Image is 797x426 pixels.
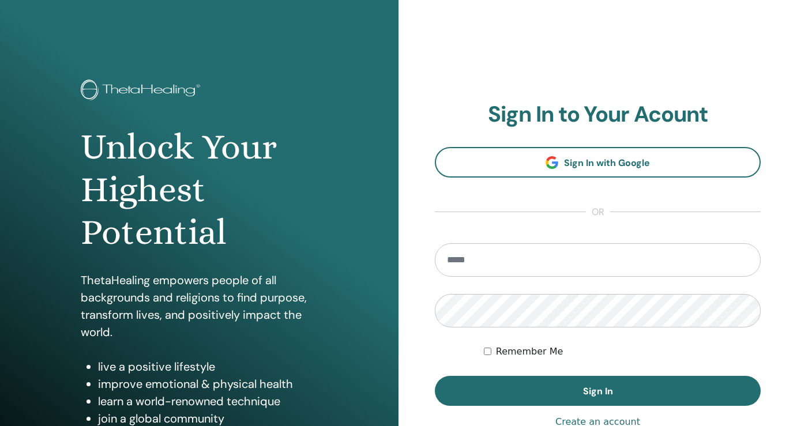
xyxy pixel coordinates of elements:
li: live a positive lifestyle [98,358,318,375]
h1: Unlock Your Highest Potential [81,126,318,254]
li: learn a world-renowned technique [98,393,318,410]
label: Remember Me [496,345,563,359]
span: Sign In with Google [564,157,650,169]
li: improve emotional & physical health [98,375,318,393]
span: or [586,205,610,219]
p: ThetaHealing empowers people of all backgrounds and religions to find purpose, transform lives, a... [81,272,318,341]
button: Sign In [435,376,761,406]
h2: Sign In to Your Acount [435,101,761,128]
span: Sign In [583,385,613,397]
div: Keep me authenticated indefinitely or until I manually logout [484,345,761,359]
a: Sign In with Google [435,147,761,178]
